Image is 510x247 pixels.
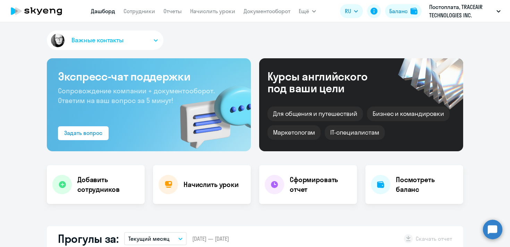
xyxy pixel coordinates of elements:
button: Важные контакты [47,31,163,50]
div: Маркетологам [267,125,321,140]
div: IT-специалистам [325,125,384,140]
img: bg-img [170,73,251,151]
div: Баланс [389,7,408,15]
div: Задать вопрос [64,129,102,137]
h4: Начислить уроки [184,180,239,189]
button: Задать вопрос [58,126,109,140]
a: Сотрудники [124,8,155,15]
button: Ещё [299,4,316,18]
a: Дашборд [91,8,115,15]
div: Бизнес и командировки [367,107,450,121]
span: Важные контакты [71,36,124,45]
div: Курсы английского под ваши цели [267,70,386,94]
a: Отчеты [163,8,182,15]
h4: Добавить сотрудников [77,175,139,194]
h4: Сформировать отчет [290,175,351,194]
div: Для общения и путешествий [267,107,363,121]
p: Постоплата, TRACEAIR TECHNOLOGIES INC. [429,3,494,19]
span: [DATE] — [DATE] [192,235,229,242]
h2: Прогулы за: [58,232,119,246]
span: Сопровождение компании + документооборот. Ответим на ваш вопрос за 5 минут! [58,86,215,105]
img: balance [410,8,417,15]
button: Балансbalance [385,4,422,18]
button: Постоплата, TRACEAIR TECHNOLOGIES INC. [426,3,504,19]
button: RU [340,4,363,18]
h4: Посмотреть баланс [396,175,458,194]
p: Текущий месяц [128,235,170,243]
a: Документооборот [244,8,290,15]
img: avatar [50,32,66,49]
a: Начислить уроки [190,8,235,15]
span: Ещё [299,7,309,15]
h3: Экспресс-чат поддержки [58,69,240,83]
button: Текущий месяц [124,232,187,245]
span: RU [345,7,351,15]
